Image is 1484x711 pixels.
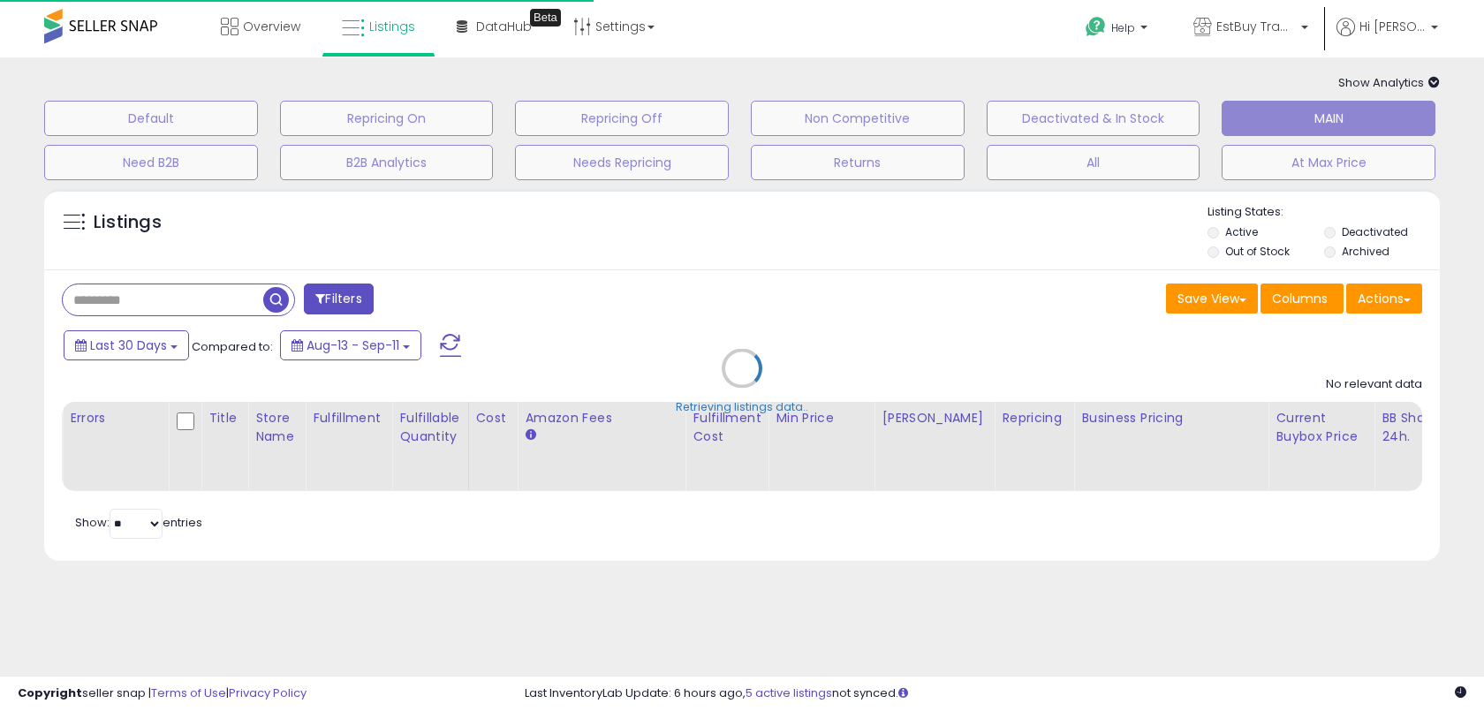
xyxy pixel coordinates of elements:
[987,101,1200,136] button: Deactivated & In Stock
[280,101,494,136] button: Repricing On
[280,145,494,180] button: B2B Analytics
[1071,3,1165,57] a: Help
[1085,16,1107,38] i: Get Help
[515,101,729,136] button: Repricing Off
[151,685,226,701] a: Terms of Use
[530,9,561,26] div: Tooltip anchor
[751,101,965,136] button: Non Competitive
[243,18,300,35] span: Overview
[18,685,82,701] strong: Copyright
[1338,74,1440,91] span: Show Analytics
[898,687,908,699] i: Click here to read more about un-synced listings.
[515,145,729,180] button: Needs Repricing
[44,101,258,136] button: Default
[1222,145,1435,180] button: At Max Price
[676,399,808,415] div: Retrieving listings data..
[369,18,415,35] span: Listings
[1359,18,1426,35] span: Hi [PERSON_NAME]
[1222,101,1435,136] button: MAIN
[476,18,532,35] span: DataHub
[1336,18,1438,57] a: Hi [PERSON_NAME]
[44,145,258,180] button: Need B2B
[987,145,1200,180] button: All
[229,685,307,701] a: Privacy Policy
[746,685,832,701] a: 5 active listings
[18,685,307,702] div: seller snap | |
[1111,20,1135,35] span: Help
[1216,18,1296,35] span: EstBuy Trading
[525,685,1466,702] div: Last InventoryLab Update: 6 hours ago, not synced.
[751,145,965,180] button: Returns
